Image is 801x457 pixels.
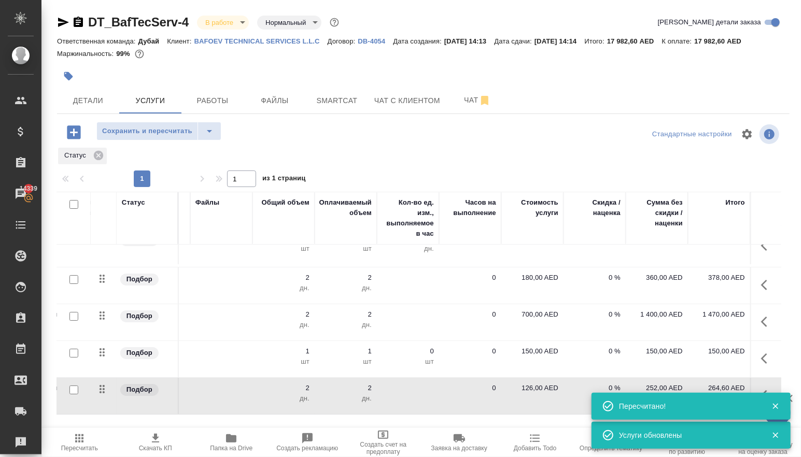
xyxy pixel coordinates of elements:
[569,383,621,393] p: 0 %
[41,428,118,457] button: Пересчитать
[439,304,501,340] td: 0
[345,428,421,457] button: Создать счет на предоплату
[195,197,219,208] div: Файлы
[258,383,310,393] p: 2
[444,197,496,218] div: Часов на выполнение
[694,37,749,45] p: 17 982,60 AED
[580,445,642,452] span: Определить тематику
[276,445,338,452] span: Создать рекламацию
[320,309,372,320] p: 2
[210,445,252,452] span: Папка на Drive
[72,16,85,28] button: Скопировать ссылку
[270,428,346,457] button: Создать рекламацию
[188,94,237,107] span: Работы
[421,428,498,457] button: Заявка на доставку
[3,181,39,207] a: 14339
[755,309,780,334] button: Показать кнопки
[444,37,495,45] p: [DATE] 14:13
[197,16,249,30] div: В работе
[88,15,189,29] a: DT_BafTecServ-4
[662,37,695,45] p: К оплате:
[584,37,607,45] p: Итого:
[693,309,745,320] p: 1 470,00 AED
[631,197,683,228] div: Сумма без скидки / наценки
[57,37,138,45] p: Ответственная команда:
[479,94,491,107] svg: Отписаться
[320,283,372,293] p: дн.
[619,401,756,411] div: Пересчитано!
[765,431,786,440] button: Закрыть
[393,37,444,45] p: Дата создания:
[439,378,501,414] td: 0
[167,37,194,45] p: Клиент:
[358,36,393,45] a: DB-4054
[320,356,372,367] p: шт
[262,18,309,27] button: Нормальный
[535,37,585,45] p: [DATE] 14:14
[258,273,310,283] p: 2
[765,402,786,411] button: Закрыть
[133,47,146,61] button: 180.00 AED;
[755,346,780,371] button: Показать кнопки
[258,244,310,254] p: шт
[607,37,662,45] p: 17 982,60 AED
[693,383,745,393] p: 264,60 AED
[258,320,310,330] p: дн.
[382,346,434,356] p: 0
[125,94,175,107] span: Услуги
[439,228,501,264] td: 0
[631,273,683,283] p: 360,00 AED
[139,445,172,452] span: Скачать КП
[257,16,321,30] div: В работе
[312,94,362,107] span: Smartcat
[258,393,310,404] p: дн.
[193,428,270,457] button: Папка на Drive
[320,244,372,254] p: шт
[328,37,358,45] p: Договор:
[507,383,558,393] p: 126,00 AED
[507,273,558,283] p: 180,00 AED
[497,428,573,457] button: Добавить Todo
[320,383,372,393] p: 2
[202,18,236,27] button: В работе
[573,428,650,457] button: Определить тематику
[127,274,152,284] p: Подбор
[194,36,328,45] a: BAFOEV TECHNICAL SERVICES L.L.C
[755,273,780,297] button: Показать кнопки
[755,383,780,408] button: Показать кнопки
[118,428,194,457] button: Скачать КП
[631,309,683,320] p: 1 400,00 AED
[319,197,372,218] div: Оплачиваемый объем
[96,122,198,140] button: Сохранить и пересчитать
[258,309,310,320] p: 2
[507,197,558,218] div: Стоимость услуги
[439,267,501,304] td: 0
[382,197,434,239] div: Кол-во ед. изм., выполняемое в час
[194,37,328,45] p: BAFOEV TECHNICAL SERVICES L.L.C
[569,346,621,356] p: 0 %
[122,197,145,208] div: Статус
[374,94,440,107] span: Чат с клиентом
[358,37,393,45] p: DB-4054
[631,383,683,393] p: 252,00 AED
[57,50,116,58] p: Маржинальность:
[258,346,310,356] p: 1
[63,94,113,107] span: Детали
[258,283,310,293] p: дн.
[453,94,502,107] span: Чат
[320,273,372,283] p: 2
[57,16,69,28] button: Скопировать ссылку для ЯМессенджера
[320,346,372,356] p: 1
[631,346,683,356] p: 150,00 AED
[619,430,756,440] div: Услуги обновлены
[58,148,107,164] div: Статус
[726,197,745,208] div: Итого
[382,244,434,254] p: дн.
[102,125,192,137] span: Сохранить и пересчитать
[352,441,415,455] span: Создать счет на предоплату
[693,346,745,356] p: 150,00 AED
[755,233,780,258] button: Показать кнопки
[382,356,434,367] p: шт
[328,16,341,29] button: Доп статусы указывают на важность/срочность заказа
[658,17,761,27] span: [PERSON_NAME] детали заказа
